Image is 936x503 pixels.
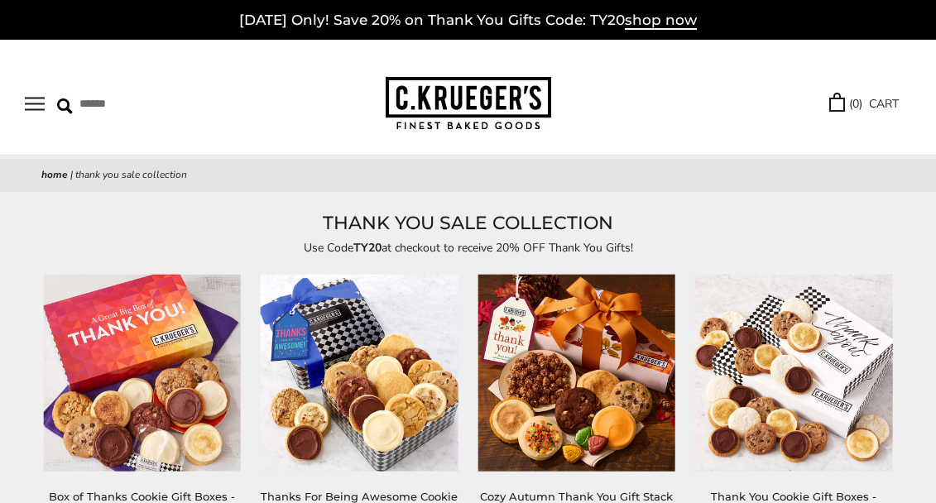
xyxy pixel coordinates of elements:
img: Thank You Cookie Gift Boxes - Select Your Cookies [695,274,893,472]
a: Cozy Autumn Thank You Gift Stack – Cookies and Snacks [478,274,676,472]
img: Thanks For Being Awesome Cookie Gift Tin - Assorted Cookies [261,274,458,472]
img: C.KRUEGER'S [386,77,551,131]
img: Box of Thanks Cookie Gift Boxes - Assorted Cookies [43,274,241,472]
span: | [70,168,73,181]
a: Home [41,168,68,181]
nav: breadcrumbs [41,167,895,184]
button: Open navigation [25,97,45,111]
h1: THANK YOU SALE COLLECTION [41,208,895,238]
a: [DATE] Only! Save 20% on Thank You Gifts Code: TY20shop now [239,12,697,30]
p: Use Code at checkout to receive 20% OFF Thank You Gifts! [88,238,849,257]
input: Search [57,91,238,117]
strong: TY20 [353,240,382,256]
a: (0) CART [829,94,899,113]
img: Cozy Autumn Thank You Gift Stack – Cookies and Snacks [478,274,675,472]
span: THANK YOU SALE COLLECTION [75,168,187,181]
img: Search [57,98,73,114]
span: shop now [625,12,697,30]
